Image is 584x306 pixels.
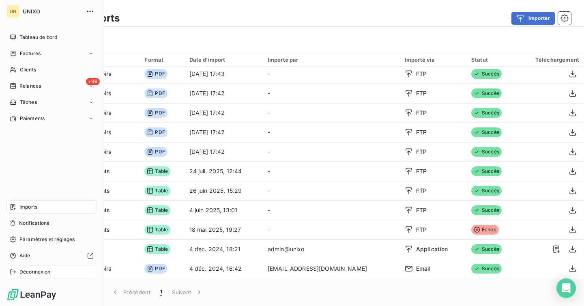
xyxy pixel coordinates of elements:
td: [DATE] 17:42 [185,123,263,142]
span: Succès [471,205,502,215]
span: Succès [471,264,502,274]
span: Clients [20,66,36,73]
td: 18 mai 2025, 19:27 [185,220,263,239]
div: Open Intercom Messenger [556,278,576,298]
button: Précédent [106,284,155,301]
span: Table [144,166,170,176]
span: FTP [416,226,427,234]
span: PDF [144,88,167,98]
td: [DATE] 17:42 [185,84,263,103]
span: Application [416,245,448,253]
span: Relances [19,82,41,90]
span: Notifications [19,220,49,227]
td: 24 juil. 2025, 12:44 [185,162,263,181]
td: 4 déc. 2024, 18:21 [185,239,263,259]
span: Tableau de bord [19,34,57,41]
td: [DATE] 17:43 [185,64,263,84]
span: Succès [471,127,502,137]
span: Table [144,205,170,215]
span: +99 [86,78,100,85]
td: - [263,162,400,181]
div: Statut [471,56,512,63]
span: Table [144,244,170,254]
span: Email [416,265,431,273]
td: 26 juin 2025, 15:29 [185,181,263,200]
span: FTP [416,89,427,97]
td: - [263,64,400,84]
a: Aide [6,249,97,262]
td: - [263,220,400,239]
div: Importé par [268,56,395,63]
span: Déconnexion [19,268,51,276]
span: Factures [20,50,41,57]
span: PDF [144,127,167,137]
span: FTP [416,187,427,195]
div: UN [6,5,19,18]
span: FTP [416,167,427,175]
button: Importer [511,12,555,25]
button: 1 [155,284,167,301]
span: FTP [416,206,427,214]
div: Téléchargement [522,56,579,63]
button: Suivant [167,284,208,301]
td: - [263,181,400,200]
span: PDF [144,69,167,79]
span: Paiements [20,115,45,122]
span: 1 [160,288,162,296]
td: - [263,123,400,142]
span: Tâches [20,99,37,106]
span: Succès [471,69,502,79]
td: - [263,142,400,162]
span: Succès [471,186,502,196]
span: FTP [416,109,427,117]
td: admin@unixo [263,239,400,259]
td: 4 juin 2025, 13:01 [185,200,263,220]
td: - [263,103,400,123]
td: [DATE] 17:42 [185,103,263,123]
span: Succès [471,108,502,118]
span: Table [144,225,170,235]
span: Succès [471,166,502,176]
span: Succès [471,244,502,254]
span: Succès [471,147,502,157]
span: Paramètres et réglages [19,236,75,243]
span: FTP [416,128,427,136]
span: UNIXO [23,8,81,15]
span: Table [144,186,170,196]
span: Succès [471,88,502,98]
span: Imports [19,203,37,211]
span: FTP [416,70,427,78]
span: PDF [144,147,167,157]
td: 4 déc. 2024, 16:42 [185,259,263,278]
div: Date d’import [189,56,258,63]
span: FTP [416,148,427,156]
span: Aide [19,252,30,259]
td: - [263,200,400,220]
span: PDF [144,264,167,274]
img: Logo LeanPay [6,288,57,301]
td: - [263,84,400,103]
div: Importé via [405,56,462,63]
td: [DATE] 17:42 [185,142,263,162]
span: Échec [471,225,499,235]
div: Format [144,56,179,63]
td: [EMAIL_ADDRESS][DOMAIN_NAME] [263,259,400,278]
span: PDF [144,108,167,118]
